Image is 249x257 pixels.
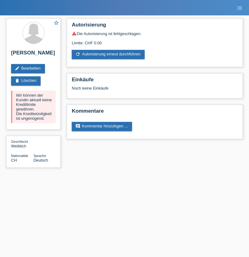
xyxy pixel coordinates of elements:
span: Geschlecht [11,140,28,143]
span: Schweiz [11,158,17,163]
a: refreshAutorisierung erneut durchführen [72,50,145,59]
span: Deutsch [34,158,48,163]
div: Limite: CHF 0.00 [72,36,238,45]
div: Die Autorisierung ist fehlgeschlagen. [72,31,238,36]
a: menu [234,6,246,10]
a: editBearbeiten [11,64,45,73]
i: refresh [75,52,80,57]
div: Weiblich [11,139,34,148]
i: comment [75,124,80,129]
a: star_border [54,20,59,26]
i: menu [237,5,243,11]
i: edit [15,66,20,71]
span: Nationalität [11,154,28,158]
div: Noch keine Einkäufe [72,86,238,95]
span: Sprache [34,154,46,158]
i: delete [15,78,20,83]
h2: Autorisierung [72,22,238,31]
a: deleteLöschen [11,76,41,86]
i: warning [72,31,77,36]
h2: [PERSON_NAME] [11,50,56,59]
div: Wir können der Kundin aktuell keine Kreditlimite gewähren. Die Kreditwürdigkeit ist ungenügend. [11,90,56,123]
h2: Kommentare [72,108,238,117]
a: commentKommentar hinzufügen ... [72,122,132,131]
h2: Einkäufe [72,77,238,86]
